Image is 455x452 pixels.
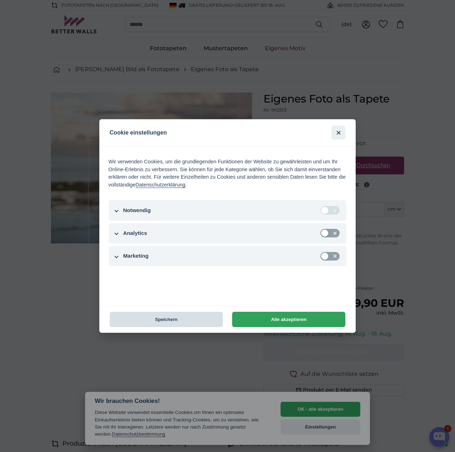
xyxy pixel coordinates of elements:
button: Marketing [109,246,347,267]
button: Notwendig [109,200,347,221]
button: schliessen [331,126,345,140]
button: Alle akzeptieren [232,312,345,327]
a: Datenschutzerklärung [136,182,185,188]
h2: Cookie einstellungen [110,119,299,146]
button: Speichern [110,312,223,327]
button: Analytics [109,223,347,244]
div: Wir verwenden Cookies, um die grundlegenden Funktionen der Website zu gewährleisten und um Ihr On... [109,158,347,189]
